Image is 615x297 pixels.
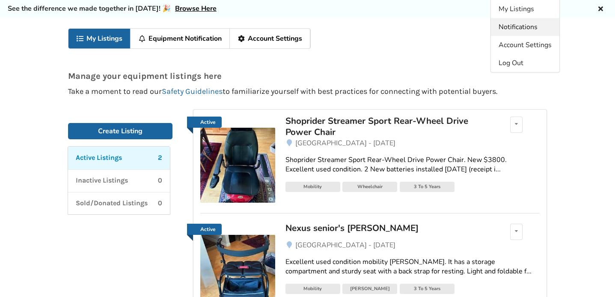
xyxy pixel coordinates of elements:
div: Nexus senior's [PERSON_NAME] [285,222,485,234]
p: 0 [158,198,162,208]
a: Mobility[PERSON_NAME]3 To 5 Years [285,283,540,296]
a: [GEOGRAPHIC_DATA] - [DATE] [285,240,540,250]
div: Excellent used condition mobility [PERSON_NAME]. It has a storage compartment and sturdy seat wit... [285,257,540,277]
p: Manage your equipment listings here [68,72,547,81]
p: Inactive Listings [76,176,128,186]
div: 3 To 5 Years [400,182,455,192]
div: Mobility [285,182,340,192]
a: My Listings [68,29,131,48]
p: Active Listings [76,153,122,163]
a: Equipment Notification [131,29,230,48]
p: Take a moment to read our to familiarize yourself with best practices for connecting with potenti... [68,87,547,96]
span: [GEOGRAPHIC_DATA] - [DATE] [295,240,395,250]
div: Shoprider Streamer Sport Rear-Wheel Drive Power Chair. New $3800. Excellent used condition. 2 New... [285,155,540,175]
span: My Listings [499,4,534,14]
a: Shoprider Streamer Sport Rear-Wheel Drive Power Chair [285,117,485,138]
a: Active [187,224,222,235]
div: Wheelchair [342,182,397,192]
div: Shoprider Streamer Sport Rear-Wheel Drive Power Chair [285,115,485,138]
div: 3 To 5 Years [400,284,455,294]
a: Nexus senior's [PERSON_NAME] [285,224,485,240]
a: [GEOGRAPHIC_DATA] - [DATE] [285,138,540,148]
a: Shoprider Streamer Sport Rear-Wheel Drive Power Chair. New $3800. Excellent used condition. 2 New... [285,148,540,182]
span: Log Out [499,58,523,68]
h5: See the difference we made together in [DATE]! 🎉 [8,4,217,13]
span: [GEOGRAPHIC_DATA] - [DATE] [295,138,395,148]
div: Mobility [285,284,340,294]
a: Create Listing [68,123,172,139]
p: 0 [158,176,162,186]
p: 2 [158,153,162,163]
a: MobilityWheelchair3 To 5 Years [285,181,540,194]
a: Active [187,117,222,128]
span: Notifications [499,22,538,32]
a: Account Settings [230,29,310,48]
a: Excellent used condition mobility [PERSON_NAME]. It has a storage compartment and sturdy seat wit... [285,250,540,284]
div: [PERSON_NAME] [342,284,397,294]
img: mobility-shoprider streamer sport rear-wheel drive power chair [200,128,275,203]
a: Safety Guidelines [162,87,223,96]
a: Browse Here [175,4,217,13]
span: Account Settings [499,40,552,50]
p: Sold/Donated Listings [76,198,148,208]
a: Active [200,117,275,203]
